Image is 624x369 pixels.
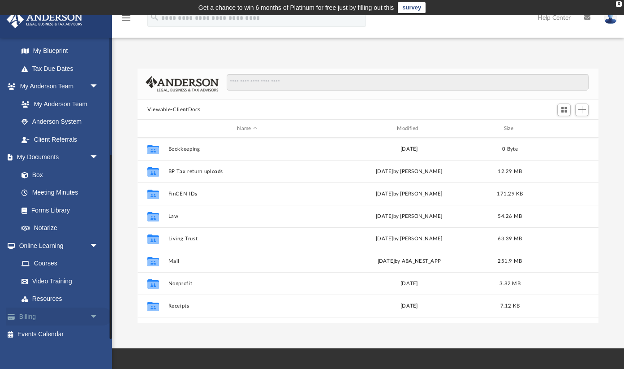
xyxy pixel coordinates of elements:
[4,11,85,28] img: Anderson Advisors Platinum Portal
[168,191,327,197] button: FinCEN IDs
[13,255,108,273] a: Courses
[497,191,523,196] span: 171.29 KB
[150,12,159,22] i: search
[90,78,108,96] span: arrow_drop_down
[330,235,488,243] div: [DATE] by [PERSON_NAME]
[227,74,589,91] input: Search files and folders
[168,303,327,309] button: Receipts
[13,184,108,202] a: Meeting Minutes
[604,11,617,24] img: User Pic
[121,17,132,23] a: menu
[330,280,488,288] div: [DATE]
[330,257,488,265] div: [DATE] by ABA_NEST_APP
[498,169,522,174] span: 12.29 MB
[168,258,327,264] button: Mail
[90,148,108,167] span: arrow_drop_down
[502,147,518,152] span: 0 Byte
[330,168,488,176] div: [DATE] by [PERSON_NAME]
[6,326,112,343] a: Events Calendar
[6,308,112,326] a: Billingarrow_drop_down
[13,201,103,219] a: Forms Library
[6,148,108,166] a: My Documentsarrow_drop_down
[168,169,327,174] button: BP Tax return uploads
[330,190,488,198] div: [DATE] by [PERSON_NAME]
[90,308,108,326] span: arrow_drop_down
[532,125,594,133] div: id
[13,219,108,237] a: Notarize
[13,95,103,113] a: My Anderson Team
[330,213,488,221] div: [DATE] by [PERSON_NAME]
[575,104,589,116] button: Add
[142,125,164,133] div: id
[13,113,108,131] a: Anderson System
[121,13,132,23] i: menu
[492,125,528,133] div: Size
[330,302,488,310] div: [DATE]
[13,166,103,184] a: Box
[168,281,327,287] button: Nonprofit
[168,236,327,242] button: Living Trust
[90,237,108,255] span: arrow_drop_down
[616,1,622,7] div: close
[330,125,488,133] div: Modified
[398,2,426,13] a: survey
[6,237,108,255] a: Online Learningarrow_drop_down
[498,214,522,219] span: 54.26 MB
[13,290,108,308] a: Resources
[500,304,520,308] span: 7.12 KB
[168,146,327,152] button: Bookkeeping
[13,272,103,290] a: Video Training
[498,236,522,241] span: 63.39 MB
[557,104,571,116] button: Switch to Grid View
[6,78,108,96] a: My Anderson Teamarrow_drop_down
[13,42,108,60] a: My Blueprint
[138,138,598,323] div: grid
[168,125,326,133] div: Name
[168,213,327,219] button: Law
[499,281,521,286] span: 3.82 MB
[13,60,112,78] a: Tax Due Dates
[13,130,108,148] a: Client Referrals
[330,145,488,153] div: [DATE]
[198,2,394,13] div: Get a chance to win 6 months of Platinum for free just by filling out this
[147,106,200,114] button: Viewable-ClientDocs
[498,259,522,264] span: 251.9 MB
